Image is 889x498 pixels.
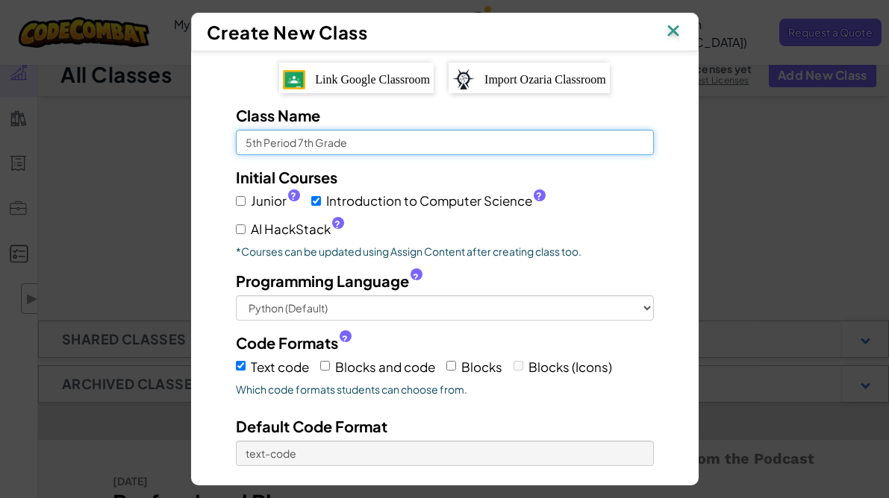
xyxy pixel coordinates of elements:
[290,190,296,202] span: ?
[236,417,387,435] span: Default Code Format
[335,359,435,375] span: Blocks and code
[528,359,612,375] span: Blocks (Icons)
[236,166,337,188] label: Initial Courses
[342,333,348,345] span: ?
[251,218,344,240] span: AI HackStack
[320,361,330,371] input: Blocks and code
[514,361,523,371] input: Blocks (Icons)
[334,218,340,230] span: ?
[484,73,606,86] span: Import Ozaria Classroom
[536,190,542,202] span: ?
[311,196,321,206] input: Introduction to Computer Science?
[236,361,246,371] input: Text code
[236,270,409,291] span: Programming Language
[236,332,338,353] span: Code Formats
[283,70,305,89] img: IconGoogleClassroom.svg
[446,361,456,371] input: Blocks
[315,73,430,86] span: Link Google Classroom
[236,106,320,125] span: Class Name
[452,69,475,89] img: ozaria-logo.png
[664,21,683,43] img: IconClose.svg
[251,359,309,375] span: Text code
[236,244,654,259] p: *Courses can be updated using Assign Content after creating class too.
[207,21,368,43] span: Create New Class
[251,190,300,212] span: Junior
[236,224,246,234] input: AI HackStack?
[236,382,654,397] span: Which code formats students can choose from.
[413,271,419,283] span: ?
[236,470,654,485] span: The code format that students will start with.
[326,190,546,212] span: Introduction to Computer Science
[461,359,502,375] span: Blocks
[236,196,246,206] input: Junior?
